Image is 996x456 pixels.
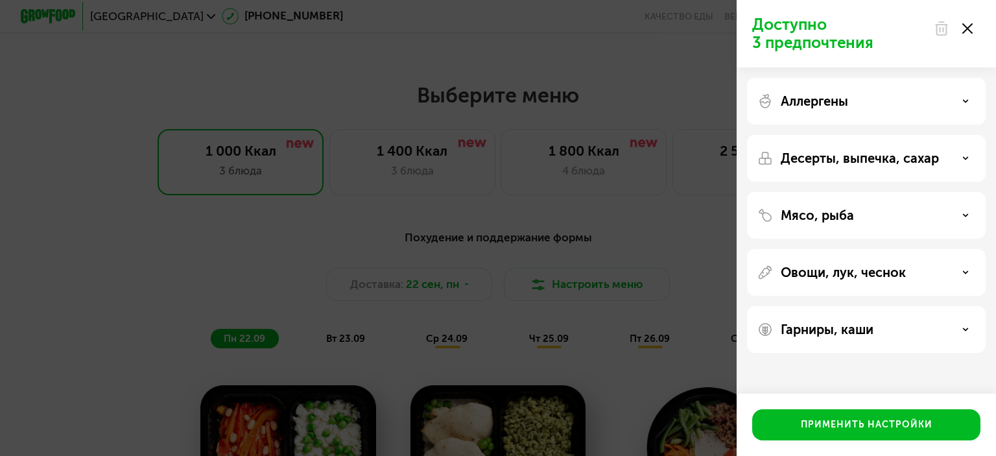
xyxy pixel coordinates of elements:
p: Овощи, лук, чеснок [781,265,906,280]
p: Десерты, выпечка, сахар [781,150,939,166]
p: Гарниры, каши [781,322,873,337]
p: Доступно 3 предпочтения [752,16,926,52]
div: Применить настройки [801,418,932,431]
button: Применить настройки [752,409,980,440]
p: Мясо, рыба [781,208,854,223]
p: Аллергены [781,93,848,109]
